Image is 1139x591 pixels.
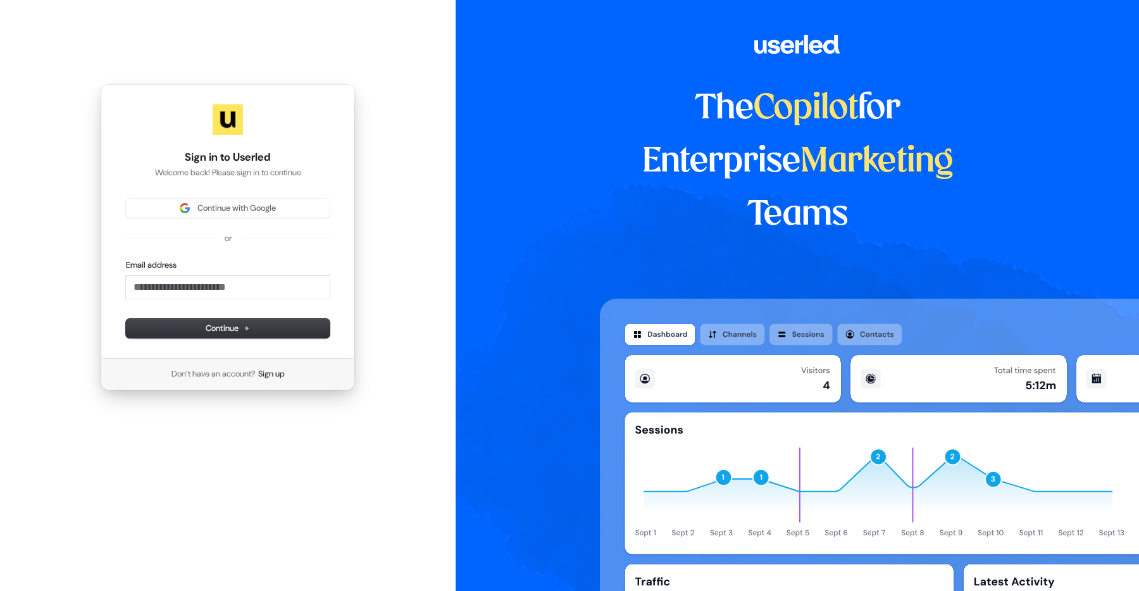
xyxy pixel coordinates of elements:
p: or [225,233,232,244]
span: Don’t have an account? [171,368,256,380]
a: Sign up [258,368,285,380]
img: Userled [213,104,243,135]
button: Continue [126,319,330,338]
button: Sign in with GoogleContinue with Google [126,199,330,218]
img: Sign in with Google [180,203,190,213]
span: Copilot [754,92,858,125]
h1: The for Enterprise Teams [600,82,995,242]
span: Continue [206,323,250,334]
span: Continue with Google [197,202,276,214]
span: Marketing [800,146,954,178]
h1: Sign in to Userled [126,150,330,165]
label: Email address [126,259,177,271]
p: Welcome back! Please sign in to continue [126,167,330,178]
